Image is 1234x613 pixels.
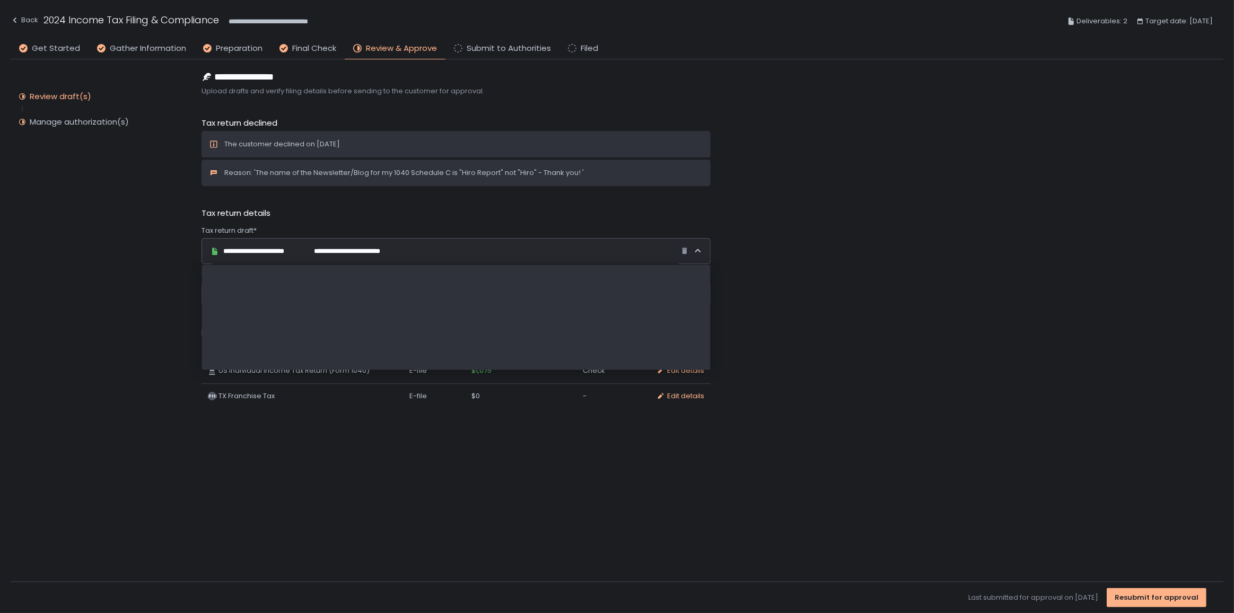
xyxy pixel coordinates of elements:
div: E-file [409,366,459,375]
span: - [583,391,587,401]
span: Final Check [292,42,336,55]
span: TX Franchise Tax [218,391,275,401]
span: Check [583,366,605,375]
span: $1,075 [471,366,492,375]
span: Get Started [32,42,80,55]
span: Submit to Authorities [467,42,551,55]
button: Edit details [657,366,704,375]
span: $0 [471,391,480,401]
div: Reason: 'The name of the Newsletter/Blog for my 1040 Schedule C is "Hiro Report" not "Hiro" - Tha... [224,168,584,178]
span: Preparation [216,42,262,55]
button: Back [11,13,38,30]
span: Gather Information [110,42,186,55]
text: [GEOGRAPHIC_DATA] [185,393,240,399]
span: US Individual Income Tax Return (Form 1040) [218,366,370,375]
span: Deliverables: 2 [1077,15,1127,28]
button: Edit details [657,391,704,401]
h1: 2024 Income Tax Filing & Compliance [43,13,219,27]
span: Tax return details [202,207,270,220]
span: Filed [581,42,598,55]
span: Target date: [DATE] [1145,15,1213,28]
div: Back [11,14,38,27]
span: Tax return draft* [202,226,257,235]
span: Upload drafts and verify filing details before sending to the customer for approval. [202,86,711,96]
div: The customer declined on [DATE] [224,139,340,149]
div: Resubmit for approval [1115,593,1198,602]
button: Resubmit for approval [1107,588,1206,607]
span: Review & Approve [366,42,437,55]
span: Tax return declined [202,117,277,129]
span: Last submitted for approval on [DATE] [968,593,1098,602]
div: Review draft(s) [30,91,91,102]
div: E-file [409,391,459,401]
div: Manage authorization(s) [30,117,129,127]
